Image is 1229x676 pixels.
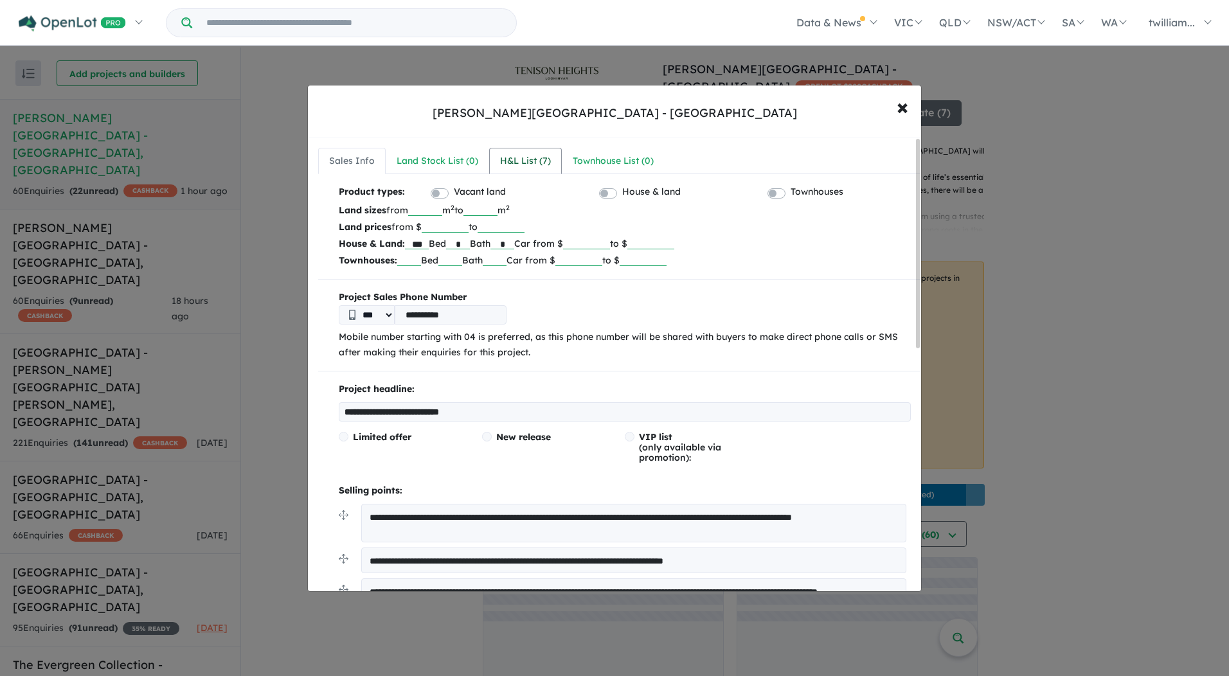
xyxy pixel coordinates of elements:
[349,310,355,320] img: Phone icon
[339,202,911,218] p: from m to m
[397,154,478,169] div: Land Stock List ( 0 )
[339,252,911,269] p: Bed Bath Car from $ to $
[339,254,397,266] b: Townhouses:
[339,204,386,216] b: Land sizes
[195,9,514,37] input: Try estate name, suburb, builder or developer
[639,431,672,443] span: VIP list
[339,330,911,360] p: Mobile number starting with 04 is preferred, as this phone number will be shared with buyers to m...
[433,105,797,121] div: [PERSON_NAME][GEOGRAPHIC_DATA] - [GEOGRAPHIC_DATA]
[339,483,911,499] p: Selling points:
[500,154,551,169] div: H&L List ( 7 )
[353,431,411,443] span: Limited offer
[1149,16,1195,29] span: twilliam...
[339,218,911,235] p: from $ to
[897,93,908,120] span: ×
[339,382,911,397] p: Project headline:
[339,235,911,252] p: Bed Bath Car from $ to $
[339,221,391,233] b: Land prices
[339,290,911,305] b: Project Sales Phone Number
[454,184,506,200] label: Vacant land
[19,15,126,31] img: Openlot PRO Logo White
[639,431,721,463] span: (only available via promotion):
[329,154,375,169] div: Sales Info
[573,154,654,169] div: Townhouse List ( 0 )
[339,184,405,202] b: Product types:
[451,203,454,212] sup: 2
[622,184,681,200] label: House & land
[791,184,843,200] label: Townhouses
[339,585,348,594] img: drag.svg
[339,510,348,520] img: drag.svg
[339,238,405,249] b: House & Land:
[339,554,348,564] img: drag.svg
[506,203,510,212] sup: 2
[496,431,551,443] span: New release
